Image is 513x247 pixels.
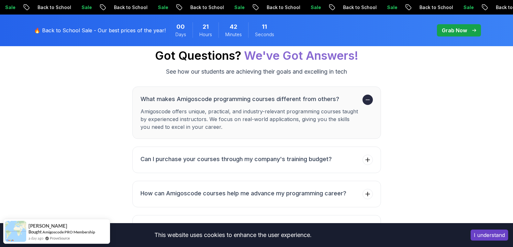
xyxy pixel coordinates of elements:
[230,22,237,31] span: 42 Minutes
[76,4,97,11] p: Sale
[414,4,458,11] p: Back to School
[109,4,153,11] p: Back to School
[5,221,26,242] img: provesource social proof notification image
[153,4,173,11] p: Sale
[471,230,508,241] button: Accept cookies
[132,147,381,173] button: Can I purchase your courses through my company's training budget?
[28,235,43,241] span: a day ago
[140,108,360,131] p: Amigoscode offers unique, practical, and industry-relevant programming courses taught by experien...
[382,4,403,11] p: Sale
[155,49,358,62] h2: Got Questions?
[442,26,467,34] p: Grab Now
[140,189,346,198] h3: How can Amigoscode courses help me advance my programming career?
[458,4,479,11] p: Sale
[262,4,306,11] p: Back to School
[199,31,212,38] span: Hours
[140,95,360,104] h3: What makes Amigoscode programming courses different from others?
[229,4,250,11] p: Sale
[255,31,274,38] span: Seconds
[244,48,358,63] span: We've Got Answers!
[338,4,382,11] p: Back to School
[132,215,381,242] button: Do you offer any certifications upon course completion?
[262,22,267,31] span: 11 Seconds
[42,230,95,234] a: Amigoscode PRO Membership
[175,31,186,38] span: Days
[203,22,209,31] span: 21 Hours
[32,4,76,11] p: Back to School
[28,229,42,234] span: Bought
[5,228,461,242] div: This website uses cookies to enhance the user experience.
[34,26,166,34] p: 🔥 Back to School Sale - Our best prices of the year!
[225,31,242,38] span: Minutes
[140,155,332,164] h3: Can I purchase your courses through my company's training budget?
[132,87,381,139] button: What makes Amigoscode programming courses different from others?Amigoscode offers unique, practic...
[132,181,381,207] button: How can Amigoscode courses help me advance my programming career?
[176,22,185,31] span: 0 Days
[50,235,70,241] a: ProveSource
[166,67,347,76] p: See how our students are achieving their goals and excelling in tech
[306,4,326,11] p: Sale
[28,223,67,229] span: [PERSON_NAME]
[185,4,229,11] p: Back to School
